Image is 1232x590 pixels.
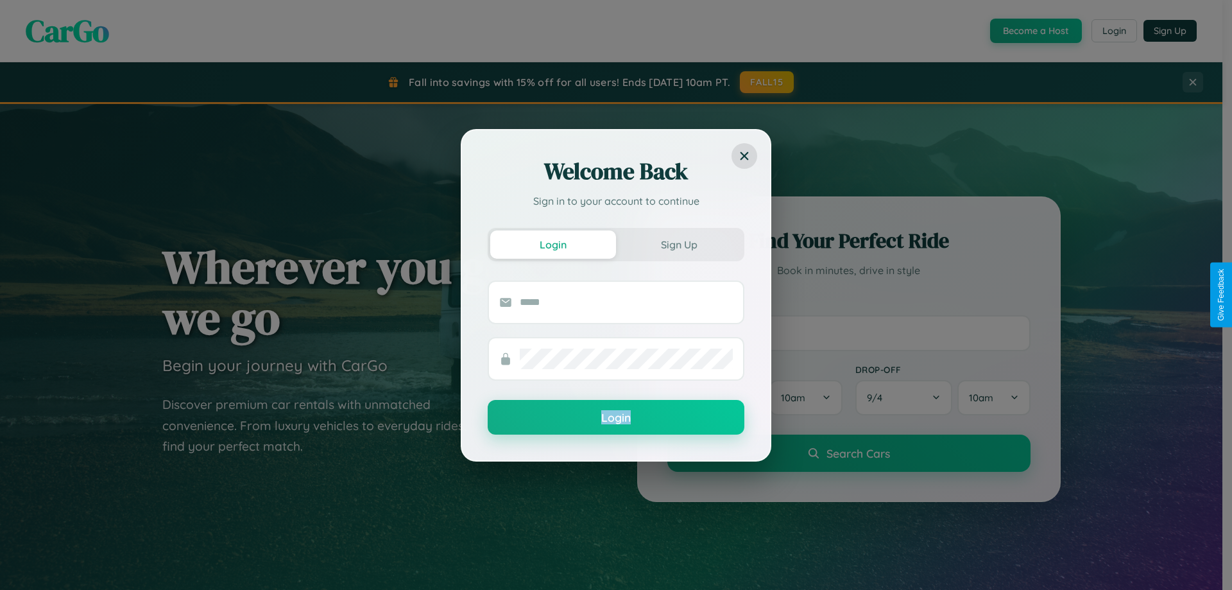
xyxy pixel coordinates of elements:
[488,193,744,209] p: Sign in to your account to continue
[1217,269,1226,321] div: Give Feedback
[490,230,616,259] button: Login
[616,230,742,259] button: Sign Up
[488,400,744,435] button: Login
[488,156,744,187] h2: Welcome Back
